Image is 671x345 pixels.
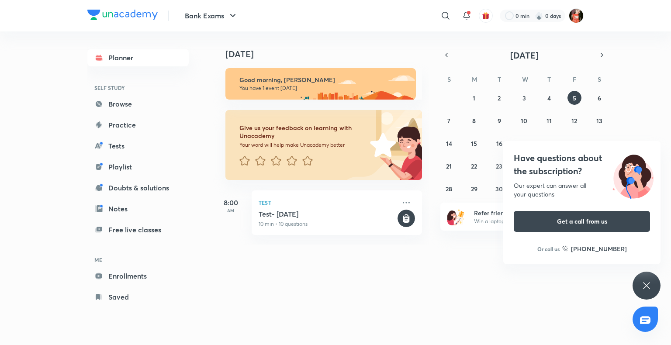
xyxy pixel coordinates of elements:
[87,49,189,66] a: Planner
[496,139,502,148] abbr: September 16, 2025
[442,159,456,173] button: September 21, 2025
[442,114,456,128] button: September 7, 2025
[521,139,527,148] abbr: September 17, 2025
[473,94,475,102] abbr: September 1, 2025
[239,124,367,140] h6: Give us your feedback on learning with Unacademy
[471,139,477,148] abbr: September 15, 2025
[446,185,452,193] abbr: September 28, 2025
[571,139,578,148] abbr: September 19, 2025
[547,75,551,83] abbr: Thursday
[535,11,543,20] img: streak
[546,139,552,148] abbr: September 18, 2025
[467,114,481,128] button: September 8, 2025
[517,114,531,128] button: September 10, 2025
[87,10,158,20] img: Company Logo
[517,136,531,150] button: September 17, 2025
[87,267,189,285] a: Enrollments
[592,136,606,150] button: September 20, 2025
[87,200,189,217] a: Notes
[598,75,601,83] abbr: Saturday
[562,244,627,253] a: [PHONE_NUMBER]
[474,208,581,217] h6: Refer friends
[442,136,456,150] button: September 14, 2025
[521,117,527,125] abbr: September 10, 2025
[239,141,367,148] p: Your word will help make Unacademy better
[592,91,606,105] button: September 6, 2025
[547,94,551,102] abbr: September 4, 2025
[453,49,596,61] button: [DATE]
[213,208,248,213] p: AM
[498,75,501,83] abbr: Tuesday
[259,210,396,218] h5: Test- 5th Sep, 2025
[447,75,451,83] abbr: Sunday
[87,288,189,306] a: Saved
[446,139,452,148] abbr: September 14, 2025
[467,136,481,150] button: September 15, 2025
[225,49,431,59] h4: [DATE]
[180,7,243,24] button: Bank Exams
[567,91,581,105] button: September 5, 2025
[573,94,576,102] abbr: September 5, 2025
[471,162,477,170] abbr: September 22, 2025
[87,179,189,197] a: Doubts & solutions
[479,9,493,23] button: avatar
[492,136,506,150] button: September 16, 2025
[495,185,503,193] abbr: September 30, 2025
[340,110,422,180] img: feedback_image
[598,94,601,102] abbr: September 6, 2025
[571,244,627,253] h6: [PHONE_NUMBER]
[225,68,416,100] img: morning
[498,94,501,102] abbr: September 2, 2025
[605,152,661,199] img: ttu_illustration_new.svg
[467,182,481,196] button: September 29, 2025
[87,221,189,238] a: Free live classes
[259,197,396,208] p: Test
[537,245,560,253] p: Or call us
[87,10,158,22] a: Company Logo
[213,197,248,208] h5: 8:00
[542,114,556,128] button: September 11, 2025
[239,85,408,92] p: You have 1 event [DATE]
[592,114,606,128] button: September 13, 2025
[482,12,490,20] img: avatar
[546,117,552,125] abbr: September 11, 2025
[472,75,477,83] abbr: Monday
[596,117,602,125] abbr: September 13, 2025
[442,182,456,196] button: September 28, 2025
[87,158,189,176] a: Playlist
[522,94,526,102] abbr: September 3, 2025
[87,116,189,134] a: Practice
[492,159,506,173] button: September 23, 2025
[596,139,603,148] abbr: September 20, 2025
[496,162,502,170] abbr: September 23, 2025
[542,91,556,105] button: September 4, 2025
[571,117,577,125] abbr: September 12, 2025
[239,76,408,84] h6: Good morning, [PERSON_NAME]
[472,117,476,125] abbr: September 8, 2025
[498,117,501,125] abbr: September 9, 2025
[474,217,581,225] p: Win a laptop, vouchers & more
[569,8,584,23] img: Minakshi gakre
[492,91,506,105] button: September 2, 2025
[87,252,189,267] h6: ME
[467,159,481,173] button: September 22, 2025
[542,136,556,150] button: September 18, 2025
[87,137,189,155] a: Tests
[492,114,506,128] button: September 9, 2025
[573,75,576,83] abbr: Friday
[567,136,581,150] button: September 19, 2025
[514,152,650,178] h4: Have questions about the subscription?
[510,49,539,61] span: [DATE]
[517,91,531,105] button: September 3, 2025
[446,162,452,170] abbr: September 21, 2025
[87,80,189,95] h6: SELF STUDY
[492,182,506,196] button: September 30, 2025
[471,185,477,193] abbr: September 29, 2025
[259,220,396,228] p: 10 min • 10 questions
[522,75,528,83] abbr: Wednesday
[87,95,189,113] a: Browse
[447,117,450,125] abbr: September 7, 2025
[567,114,581,128] button: September 12, 2025
[514,181,650,199] div: Our expert can answer all your questions
[467,91,481,105] button: September 1, 2025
